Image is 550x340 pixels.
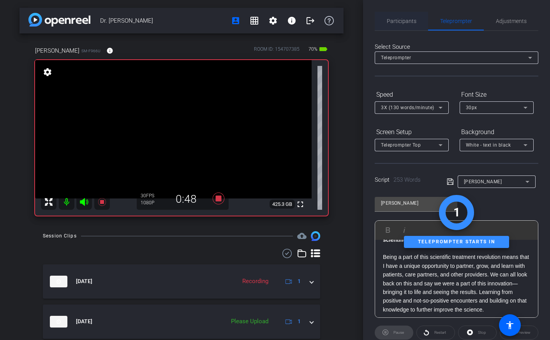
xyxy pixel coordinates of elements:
button: Bold (⌘B) [381,222,395,238]
span: Teleprompter Top [381,142,421,148]
div: 30 [141,193,160,199]
mat-icon: info [106,47,113,54]
mat-expansion-panel-header: thumb-nail[DATE]Please Upload1 [43,305,320,339]
div: Session Clips [43,232,77,240]
p: Being a part of this scientific treatment revolution means that I have a unique opportunity to pa... [383,253,530,314]
div: 0:48 [160,193,212,206]
div: Recording [238,277,272,286]
div: Please Upload [227,317,272,326]
mat-icon: grid_on [250,16,259,25]
button: Italic (⌘I) [397,222,412,238]
mat-expansion-panel-header: thumb-nail[DATE]Recording1 [43,264,320,299]
mat-icon: fullscreen [296,200,305,209]
span: Teleprompter [440,18,472,24]
span: 70% [307,43,319,55]
mat-icon: settings [268,16,278,25]
span: White - text in black [466,142,511,148]
mat-icon: info [287,16,296,25]
img: thumb-nail [50,276,67,287]
img: thumb-nail [50,316,67,328]
mat-icon: settings [42,67,53,77]
span: 425.3 GB [270,200,295,209]
span: [PERSON_NAME] [464,179,502,184]
span: SM-F966U [81,48,100,54]
span: 3X (130 words/minute) [381,105,434,110]
span: 1 [298,277,301,285]
span: Participants [387,18,416,24]
img: Session clips [311,231,320,241]
span: [DATE] [76,277,92,285]
span: Dr. [PERSON_NAME] [100,13,226,28]
span: 1 [298,317,301,326]
div: 1080P [141,200,160,206]
span: [PERSON_NAME] [35,46,79,55]
div: Background [460,126,534,139]
mat-icon: logout [306,16,315,25]
mat-icon: accessibility [505,321,515,330]
span: Teleprompter [381,55,411,60]
div: Select Source [375,42,538,51]
span: 30px [466,105,477,110]
div: Script [375,175,436,184]
div: 1 [453,204,460,221]
div: Speed [375,88,449,101]
span: Adjustments [496,18,527,24]
mat-icon: battery_std [319,44,328,54]
span: Destinations for your clips [297,231,307,241]
div: Font Size [460,88,534,101]
span: 253 Words [393,176,421,183]
div: Screen Setup [375,126,449,139]
div: Teleprompter starts in [404,236,509,248]
span: FPS [146,193,154,198]
mat-icon: cloud_upload [297,231,307,241]
img: app-logo [28,13,90,27]
strong: COBENFY is the first treatment of its kind for adults with [MEDICAL_DATA]. What does being part o... [383,219,529,243]
span: [DATE] [76,317,92,326]
mat-icon: account_box [231,16,240,25]
div: ROOM ID: 154707385 [254,46,300,57]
